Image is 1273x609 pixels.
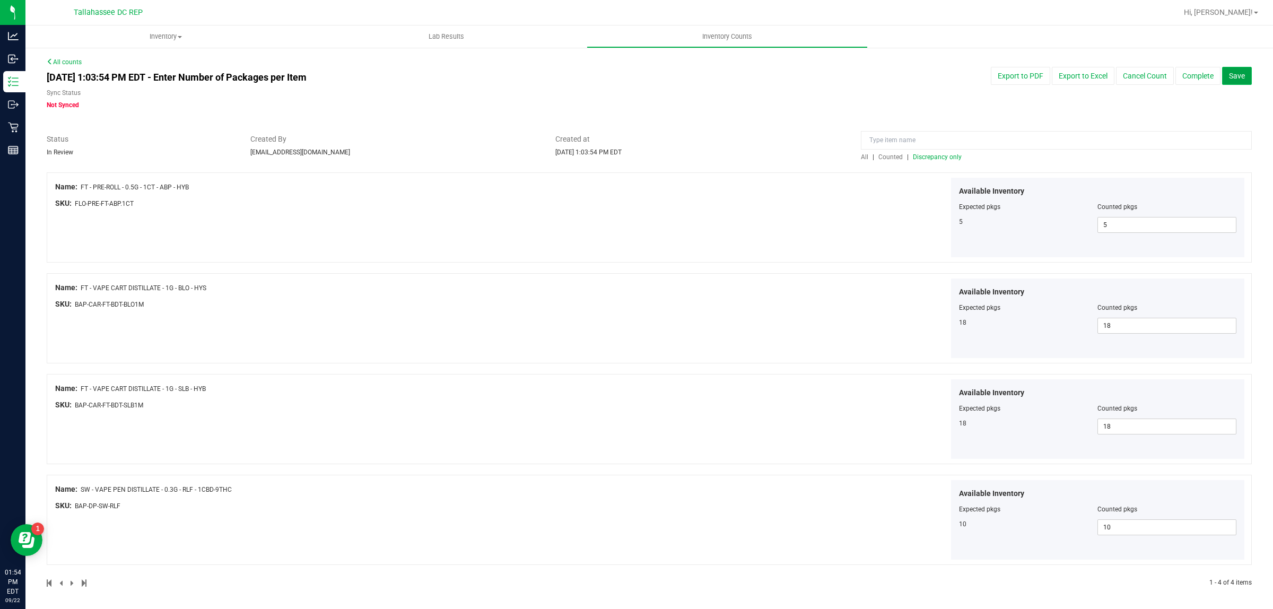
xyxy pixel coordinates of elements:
inline-svg: Retail [8,122,19,133]
span: Counted pkgs [1097,405,1137,412]
span: FT - PRE-ROLL - 0.5G - 1CT - ABP - HYB [81,184,189,191]
button: Export to Excel [1052,67,1114,85]
a: Counted [876,153,907,161]
span: Name: [55,485,77,493]
span: Name: [55,384,77,393]
span: Move to first page [47,579,53,587]
span: BAP-DP-SW-RLF [75,502,120,510]
inline-svg: Outbound [8,99,19,110]
input: 18 [1098,318,1236,333]
button: Complete [1175,67,1220,85]
label: Sync Status [47,88,81,98]
p: 09/22 [5,596,21,604]
span: Available Inventory [959,186,1024,197]
p: 01:54 PM EDT [5,568,21,596]
span: FLO-PRE-FT-ABP.1CT [75,200,134,207]
a: All [861,153,873,161]
span: 5 [959,218,963,225]
inline-svg: Reports [8,145,19,155]
a: Lab Results [306,25,587,48]
span: Available Inventory [959,286,1024,298]
iframe: Resource center unread badge [31,523,44,535]
button: Export to PDF [991,67,1050,85]
span: Discrepancy only [913,153,962,161]
span: Available Inventory [959,387,1024,398]
a: Discrepancy only [910,153,962,161]
span: 1 - 4 of 4 items [1209,579,1252,586]
span: All [861,153,868,161]
span: Counted [878,153,903,161]
span: Created By [250,134,540,145]
span: Expected pkgs [959,304,1000,311]
span: Not Synced [47,101,79,109]
span: FT - VAPE CART DISTILLATE - 1G - BLO - HYS [81,284,206,292]
iframe: Resource center [11,524,42,556]
span: Counted pkgs [1097,203,1137,211]
span: Tallahassee DC REP [74,8,143,17]
span: Name: [55,283,77,292]
span: Counted pkgs [1097,304,1137,311]
span: Lab Results [414,32,478,41]
h4: [DATE] 1:03:54 PM EDT - Enter Number of Packages per Item [47,72,743,83]
span: SKU: [55,501,72,510]
button: Cancel Count [1116,67,1174,85]
span: BAP-CAR-FT-BDT-BLO1M [75,301,144,308]
input: 18 [1098,419,1236,434]
input: 10 [1098,520,1236,535]
span: Inventory [25,32,306,41]
span: FT - VAPE CART DISTILLATE - 1G - SLB - HYB [81,385,206,393]
span: SW - VAPE PEN DISTILLATE - 0.3G - RLF - 1CBD-9THC [81,486,232,493]
span: Next [71,579,75,587]
inline-svg: Inbound [8,54,19,64]
span: Hi, [PERSON_NAME]! [1184,8,1253,16]
span: Available Inventory [959,488,1024,499]
input: 5 [1098,217,1236,232]
span: | [907,153,909,161]
input: Type item name [861,131,1252,150]
span: Status [47,134,234,145]
span: Created at [555,134,845,145]
span: 18 [959,420,966,427]
span: Move to last page [82,579,86,587]
button: Save [1222,67,1252,85]
span: BAP-CAR-FT-BDT-SLB1M [75,402,143,409]
span: In Review [47,149,73,156]
span: Expected pkgs [959,506,1000,513]
span: [EMAIL_ADDRESS][DOMAIN_NAME] [250,149,350,156]
span: [DATE] 1:03:54 PM EDT [555,149,622,156]
span: Expected pkgs [959,203,1000,211]
span: Expected pkgs [959,405,1000,412]
span: SKU: [55,300,72,308]
span: Save [1229,72,1245,80]
a: Inventory [25,25,306,48]
span: SKU: [55,199,72,207]
inline-svg: Inventory [8,76,19,87]
a: Inventory Counts [587,25,867,48]
span: Inventory Counts [688,32,766,41]
span: | [873,153,874,161]
span: Previous [59,579,64,587]
span: 18 [959,319,966,326]
span: SKU: [55,401,72,409]
span: Counted pkgs [1097,506,1137,513]
a: All counts [47,58,82,66]
inline-svg: Analytics [8,31,19,41]
span: Name: [55,182,77,191]
span: 10 [959,520,966,528]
